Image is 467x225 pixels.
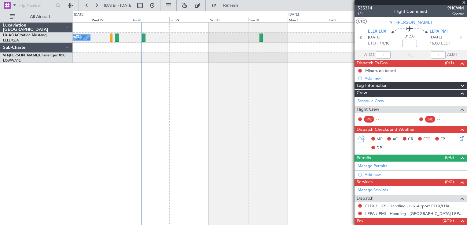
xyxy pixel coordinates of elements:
[377,145,382,151] span: DP
[16,15,64,19] span: All Aircraft
[437,116,450,122] div: - -
[356,19,367,24] button: UTC
[368,34,381,41] span: [DATE]
[445,60,454,66] span: (0/1)
[3,58,21,63] a: LOWW/VIE
[365,203,449,209] a: ELLX / LUX - Handling - Lux-Airport ELLX/LUX
[289,12,299,17] div: [DATE]
[91,17,130,22] div: Wed 27
[368,41,378,47] span: ETOT
[357,155,371,162] span: Permits
[3,34,47,37] a: LX-AOACitation Mustang
[443,217,454,224] span: (0/15)
[357,90,367,97] span: Crew
[357,195,373,202] span: Dispatch
[447,52,457,58] span: ALDT
[425,116,435,123] div: SIC
[357,106,379,113] span: Flight Crew
[3,54,39,57] span: 9H-[PERSON_NAME]
[376,51,391,59] input: --:--
[364,52,374,58] span: ATOT
[430,41,439,47] span: 16:00
[358,11,372,16] span: 1/1
[209,1,245,10] button: Refresh
[441,41,451,47] span: ELDT
[365,172,464,177] div: Add new
[358,98,384,104] a: Schedule Crew
[447,11,464,16] span: Charter
[380,41,389,47] span: 14:10
[447,5,464,11] span: 9HCWM
[390,19,432,26] span: 9H-[PERSON_NAME]
[74,12,84,17] div: [DATE]
[218,3,244,8] span: Refresh
[368,29,386,35] span: ELLX LUX
[19,1,54,10] input: Trip Number
[405,34,414,40] span: 01:50
[377,136,382,142] span: MF
[364,116,374,123] div: PIC
[7,12,66,22] button: All Aircraft
[3,34,17,37] span: LX-AOA
[358,5,372,11] span: 535314
[376,116,389,122] div: - -
[357,179,373,186] span: Services
[430,29,448,35] span: LEPA PMI
[130,17,169,22] div: Thu 28
[3,54,65,57] a: 9H-[PERSON_NAME]Challenger 850
[445,179,454,185] span: (0/2)
[169,17,209,22] div: Fri 29
[430,34,442,41] span: [DATE]
[357,218,363,225] span: Pax
[358,163,387,169] a: Manage Permits
[365,68,396,73] div: Minors on board
[357,82,388,89] span: Leg Information
[423,136,430,142] span: FFC
[408,136,413,142] span: CR
[358,187,388,193] a: Manage Services
[3,38,19,43] a: LELL/QSA
[394,8,427,15] div: Flight Confirmed
[357,126,415,133] span: Dispatch Checks and Weather
[365,76,464,81] div: Add new
[209,17,248,22] div: Sat 30
[248,17,288,22] div: Sun 31
[445,154,454,161] span: (0/0)
[365,211,464,216] a: LEPA / PMI - Handling - [GEOGRAPHIC_DATA] LEPA / PMI
[327,17,366,22] div: Tue 2
[440,136,445,142] span: FP
[392,136,398,142] span: AC
[288,17,327,22] div: Mon 1
[357,60,388,67] span: Dispatch To-Dos
[104,3,133,8] span: [DATE] - [DATE]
